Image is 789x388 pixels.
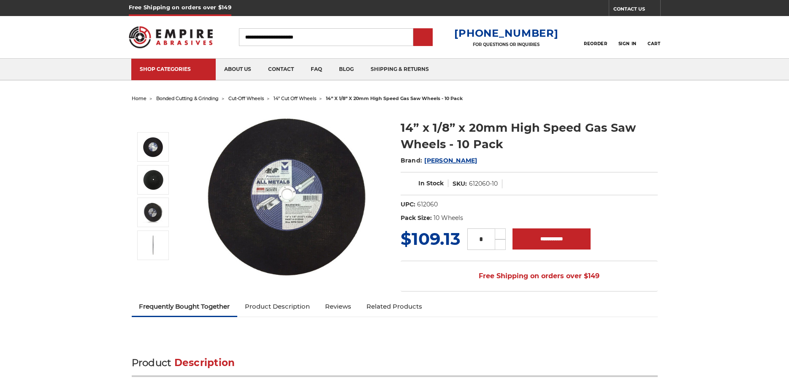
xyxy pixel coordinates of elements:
a: Frequently Bought Together [132,297,238,316]
span: Product [132,357,171,369]
img: 14” Gas-Powered Saw Cut-Off Wheel [143,136,164,157]
a: about us [216,59,260,80]
a: contact [260,59,302,80]
span: Brand: [401,157,423,164]
dd: 612060-10 [469,179,498,188]
dt: SKU: [453,179,467,188]
a: shipping & returns [362,59,437,80]
a: bonded cutting & grinding [156,95,219,101]
a: Related Products [359,297,430,316]
p: FOR QUESTIONS OR INQUIRIES [454,42,558,47]
a: Reviews [317,297,359,316]
span: $109.13 [401,228,461,249]
a: blog [331,59,362,80]
img: 14” x 1/8” x 20mm High Speed Gas Saw Wheels - 10 Pack [143,202,164,223]
div: SHOP CATEGORIES [140,66,207,72]
h1: 14” x 1/8” x 20mm High Speed Gas Saw Wheels - 10 Pack [401,119,658,152]
a: Reorder [584,28,607,46]
a: CONTACT US [613,4,660,16]
dd: 10 Wheels [434,214,463,222]
span: 14” x 1/8” x 20mm high speed gas saw wheels - 10 pack [326,95,463,101]
dt: Pack Size: [401,214,432,222]
span: Sign In [618,41,637,46]
img: 14” Gas-Powered Saw Cut-Off Wheel [204,111,373,279]
a: 14" cut off wheels [274,95,316,101]
a: cut-off wheels [228,95,264,101]
a: Cart [648,28,660,46]
dt: UPC: [401,200,415,209]
img: Empire Abrasives [129,21,213,54]
img: 14” x 1/8” x 20mm High Speed Gas Saw Wheel [143,169,164,190]
span: Reorder [584,41,607,46]
dd: 612060 [417,200,438,209]
a: faq [302,59,331,80]
span: In Stock [418,179,444,187]
span: Cart [648,41,660,46]
span: Free Shipping on orders over $149 [458,268,599,285]
a: [PERSON_NAME] [424,157,477,164]
a: [PHONE_NUMBER] [454,27,558,39]
a: Product Description [237,297,317,316]
a: home [132,95,146,101]
span: Description [174,357,235,369]
img: 14” x 1/8” x 20mm High Speed Gas Saw Wheels - 10 Pack [143,235,164,256]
